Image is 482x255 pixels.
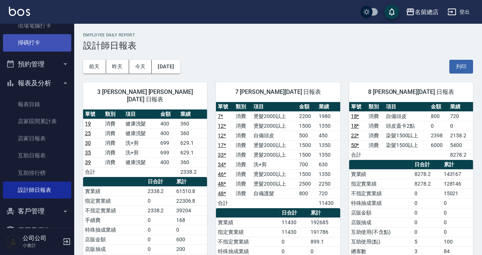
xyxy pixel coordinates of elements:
[124,128,158,138] td: 健康洗髮
[103,119,123,128] td: 消費
[367,111,384,121] td: 消費
[3,55,71,74] button: 預約管理
[358,88,464,96] span: 8 [PERSON_NAME][DATE] 日報表
[234,121,252,131] td: 消費
[216,218,280,227] td: 實業績
[83,60,106,73] button: 前天
[3,113,71,130] a: 店家區間累計表
[83,167,103,177] td: 合計
[146,235,174,244] td: 0
[442,189,473,198] td: 15021
[216,102,340,208] table: a dense table
[3,73,71,93] button: 報表及分析
[178,109,207,119] th: 業績
[297,169,317,179] td: 1500
[429,111,448,121] td: 800
[234,111,252,121] td: 消費
[174,244,207,254] td: 200
[413,218,442,227] td: 0
[103,109,123,119] th: 類別
[448,140,473,150] td: 5400
[83,196,146,206] td: 指定實業績
[178,128,207,138] td: 360
[3,34,71,51] a: 掃碼打卡
[309,208,340,218] th: 累計
[174,235,207,244] td: 600
[317,189,340,198] td: 720
[3,182,71,199] a: 設計師日報表
[23,235,60,242] h5: 公司公司
[317,102,340,112] th: 業績
[85,150,91,156] a: 35
[297,121,317,131] td: 1500
[234,160,252,169] td: 消費
[415,7,439,17] div: 名留總店
[178,138,207,148] td: 629.1
[83,215,146,225] td: 手續費
[252,140,297,150] td: 燙髮2000以上
[448,102,473,112] th: 業績
[309,227,340,237] td: 191786
[413,198,442,208] td: 0
[146,244,174,254] td: 0
[83,244,146,254] td: 店販抽成
[297,150,317,160] td: 1500
[174,186,207,196] td: 61510.8
[124,138,158,148] td: 洗+剪
[6,234,21,249] img: Person
[103,157,123,167] td: 消費
[178,167,207,177] td: 2338.2
[367,131,384,140] td: 消費
[146,196,174,206] td: 0
[83,225,146,235] td: 特殊抽成業績
[85,130,91,136] a: 25
[158,109,178,119] th: 金額
[413,160,442,170] th: 日合計
[349,169,413,179] td: 實業績
[129,60,152,73] button: 今天
[83,40,473,51] h3: 設計師日報表
[442,160,473,170] th: 累計
[448,111,473,121] td: 720
[297,160,317,169] td: 700
[442,179,473,189] td: 128146
[317,198,340,208] td: 11430
[178,119,207,128] td: 360
[146,225,174,235] td: 0
[252,169,297,179] td: 燙髮2000以上
[158,157,178,167] td: 400
[384,111,429,121] td: 自備頭皮
[252,121,297,131] td: 燙髮2000以上
[317,111,340,121] td: 1980
[216,102,234,112] th: 單號
[309,237,340,246] td: 899.1
[225,88,331,96] span: 7 [PERSON_NAME][DATE] 日報表
[349,227,413,237] td: 互助使用(不含點)
[317,179,340,189] td: 2250
[297,102,317,112] th: 金額
[174,196,207,206] td: 22306.8
[83,186,146,196] td: 實業績
[103,138,123,148] td: 消費
[174,177,207,187] th: 累計
[448,121,473,131] td: 0
[252,131,297,140] td: 自備頭皮
[413,237,442,246] td: 5
[317,150,340,160] td: 1350
[106,60,129,73] button: 昨天
[349,189,413,198] td: 不指定實業績
[158,119,178,128] td: 400
[297,131,317,140] td: 500
[349,102,367,112] th: 單號
[413,189,442,198] td: 0
[3,202,71,221] button: 客戶管理
[429,121,448,131] td: 0
[448,131,473,140] td: 2158.2
[317,160,340,169] td: 630
[216,237,280,246] td: 不指定實業績
[280,237,309,246] td: 0
[445,5,473,19] button: 登出
[234,140,252,150] td: 消費
[92,88,198,103] span: 3 [PERSON_NAME] [PERSON_NAME] [DATE] 日報表
[429,140,448,150] td: 6000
